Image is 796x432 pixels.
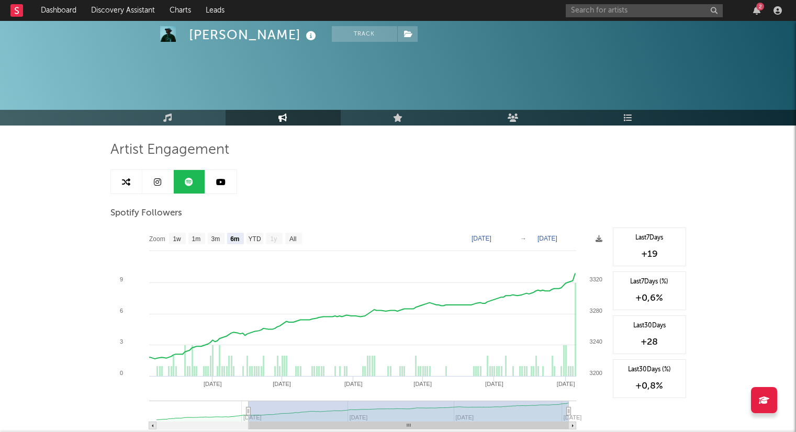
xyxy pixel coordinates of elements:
text: 9 [119,276,122,282]
text: [DATE] [563,414,581,420]
span: Spotify Followers [110,207,182,220]
text: Zoom [149,235,165,243]
text: 1m [192,235,200,243]
div: +28 [619,336,680,348]
text: [DATE] [273,381,291,387]
text: 1w [173,235,181,243]
button: Track [332,26,397,42]
button: 2 [753,6,760,15]
text: [DATE] [537,235,557,242]
text: 3m [211,235,220,243]
text: [DATE] [485,381,503,387]
div: +19 [619,248,680,260]
text: 6 [119,308,122,314]
text: 3240 [589,338,602,345]
div: Last 7 Days (%) [619,277,680,287]
text: 1y [270,235,277,243]
text: 0 [119,370,122,376]
text: YTD [248,235,261,243]
text: 3200 [589,370,602,376]
text: All [289,235,296,243]
text: → [520,235,526,242]
div: Last 30 Days [619,321,680,331]
text: 3320 [589,276,602,282]
div: [PERSON_NAME] [189,26,319,43]
div: 2 [756,3,764,10]
text: 6m [230,235,239,243]
text: [DATE] [203,381,221,387]
text: [DATE] [556,381,575,387]
div: Last 30 Days (%) [619,365,680,374]
div: +0,8 % [619,380,680,392]
text: [DATE] [472,235,491,242]
div: +0,6 % [619,292,680,304]
span: Artist Engagement [110,144,229,156]
input: Search for artists [566,4,723,17]
text: 3 [119,338,122,345]
text: 3280 [589,308,602,314]
div: Last 7 Days [619,233,680,243]
text: [DATE] [344,381,363,387]
text: [DATE] [413,381,432,387]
